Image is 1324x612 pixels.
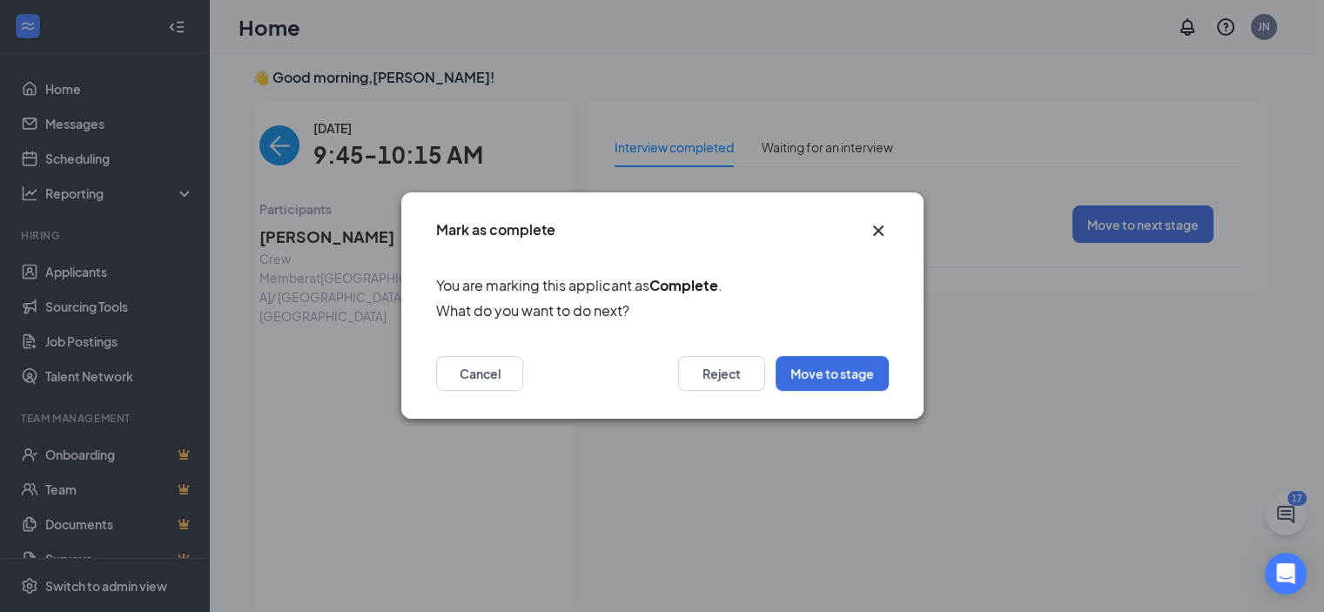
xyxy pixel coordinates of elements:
span: What do you want to do next? [436,300,889,322]
button: Close [868,220,889,241]
div: Open Intercom Messenger [1265,553,1307,595]
h3: Mark as complete [436,220,555,239]
b: Complete [649,276,718,294]
button: Reject [678,357,765,392]
svg: Cross [868,220,889,241]
span: You are marking this applicant as . [436,274,889,296]
button: Cancel [436,357,523,392]
button: Move to stage [776,357,889,392]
